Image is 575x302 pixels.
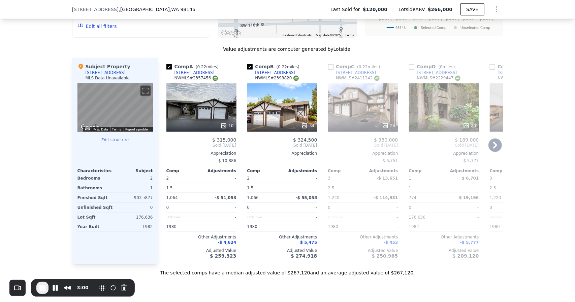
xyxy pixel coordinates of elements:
div: Comp C [328,63,383,70]
div: - [203,222,236,232]
text: [DATE] [480,16,493,21]
div: 903 → 877 [117,193,153,202]
div: NWMLS # 2411242 [336,75,380,81]
div: 1.5 [166,183,200,193]
span: , WA 98146 [170,7,195,12]
div: Unknown [166,213,200,222]
div: Adjusted Value [166,248,236,254]
div: Finished Sqft [77,193,114,202]
div: Other Adjustments [490,235,560,240]
span: Map data ©2025 [316,33,341,37]
div: Other Adjustments [409,235,479,240]
div: 2 [117,174,153,183]
span: 1,223 [490,195,501,200]
div: 34 [301,122,314,129]
div: NWMLS # 2398820 [255,75,299,81]
div: Lot Sqft [77,213,114,222]
div: 0 [117,203,153,212]
div: Unknown [490,213,523,222]
div: Comp [490,168,525,174]
span: 2 [247,176,250,181]
img: NWMLS Logo [213,76,218,81]
a: Open this area in Google Maps (opens a new window) [79,123,101,132]
text: [DATE] [379,16,392,21]
a: Terms (opens in new tab) [345,33,355,37]
div: Comp E [490,63,544,70]
div: 2.5 [328,183,362,193]
span: 1,064 [166,195,178,200]
button: Toggle fullscreen view [140,86,151,96]
a: Terms (opens in new tab) [112,127,122,131]
button: Map Data [94,127,108,132]
div: 1980 [247,222,281,232]
div: [STREET_ADDRESS] [336,70,376,75]
span: $ 259,323 [210,254,236,259]
div: - [203,174,236,183]
div: Adjustments [444,168,479,174]
div: - [203,183,236,193]
div: - [364,213,398,222]
span: [STREET_ADDRESS] [72,6,119,13]
span: 0 [166,205,169,210]
div: Appreciation [409,151,479,156]
a: [STREET_ADDRESS] [328,70,376,75]
div: - [203,203,236,212]
div: Adjusted Value [490,248,560,254]
div: Comp [328,168,363,174]
span: 3 [490,176,492,181]
span: , [GEOGRAPHIC_DATA] [119,6,195,13]
span: $ 324,500 [293,137,317,143]
button: Edit all filters [78,23,117,30]
div: Bathrooms [77,183,114,193]
span: ( miles) [193,65,221,69]
div: [STREET_ADDRESS] [498,70,538,75]
span: 2 [166,176,169,181]
div: Adjustments [282,168,317,174]
span: Sold [DATE] [166,143,236,148]
span: -$ 10,886 [217,158,236,163]
div: 24 [382,122,395,129]
div: Value adjustments are computer generated by Lotside . [72,46,503,52]
span: -$ 5,777 [460,240,479,245]
div: Unfinished Sqft [77,203,114,212]
span: $ 250,965 [372,254,398,259]
div: [STREET_ADDRESS] [174,70,215,75]
span: -$ 51,053 [215,195,236,200]
div: 1 [409,183,443,193]
div: - [247,156,317,165]
span: 774 [409,195,417,200]
div: Unknown [247,213,281,222]
div: Other Adjustments [166,235,236,240]
text: 98146 [395,26,406,30]
span: $266,000 [428,7,453,12]
div: - [284,213,317,222]
div: 1982 [117,222,153,232]
span: 0 [409,205,412,210]
text: [DATE] [446,16,459,21]
div: NWMLS # 2269453 [498,75,541,81]
span: 0 [247,205,250,210]
span: $ 209,120 [452,254,479,259]
span: Sold [DATE] [247,143,317,148]
a: Open this area in Google Maps (opens a new window) [220,29,242,38]
div: 1.5 [247,183,281,193]
span: 176,636 [409,215,426,220]
span: -$ 13,651 [377,176,398,181]
div: NWMLS # 2229447 [417,75,460,81]
span: -$ 6,751 [381,158,398,163]
div: The selected comps have a median adjusted value of $267,120 and an average adjusted value of $267... [72,264,503,276]
div: 10 [220,122,233,129]
button: SAVE [460,3,484,15]
div: MLS Data Unavailable [86,75,130,81]
div: Unknown [328,213,362,222]
div: - [364,222,398,232]
div: Comp [166,168,201,174]
div: NWMLS # 2357456 [174,75,218,81]
div: Comp [409,168,444,174]
img: NWMLS Logo [455,76,460,81]
div: Map [77,83,153,132]
div: 1 [117,183,153,193]
a: [STREET_ADDRESS] [409,70,457,75]
div: Comp A [166,63,221,70]
div: [STREET_ADDRESS] [86,70,126,75]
